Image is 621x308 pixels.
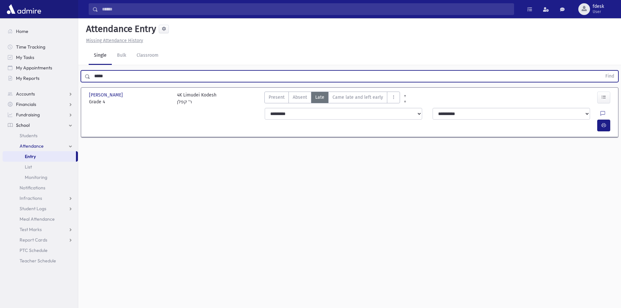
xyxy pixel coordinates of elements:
[20,247,48,253] span: PTC Schedule
[98,3,514,15] input: Search
[20,143,44,149] span: Attendance
[20,227,42,232] span: Test Marks
[5,3,43,16] img: AdmirePro
[16,122,30,128] span: School
[3,89,78,99] a: Accounts
[3,99,78,110] a: Financials
[25,174,47,180] span: Monitoring
[20,258,56,264] span: Teacher Schedule
[16,44,45,50] span: Time Tracking
[16,91,35,97] span: Accounts
[83,23,156,35] h5: Attendance Entry
[20,133,37,139] span: Students
[293,94,307,101] span: Absent
[3,73,78,83] a: My Reports
[83,38,143,43] a: Missing Attendance History
[89,47,112,65] a: Single
[16,65,52,71] span: My Appointments
[333,94,383,101] span: Came late and left early
[16,54,34,60] span: My Tasks
[25,154,36,159] span: Entry
[3,235,78,245] a: Report Cards
[3,42,78,52] a: Time Tracking
[20,237,47,243] span: Report Cards
[3,141,78,151] a: Attendance
[89,92,124,98] span: [PERSON_NAME]
[20,216,55,222] span: Meal Attendance
[3,224,78,235] a: Test Marks
[25,164,32,170] span: List
[177,92,216,105] div: 4K Limudei Kodesh ר' קפלן
[20,195,42,201] span: Infractions
[3,130,78,141] a: Students
[16,101,36,107] span: Financials
[3,245,78,256] a: PTC Schedule
[86,38,143,43] u: Missing Attendance History
[3,214,78,224] a: Meal Attendance
[3,26,78,37] a: Home
[269,94,285,101] span: Present
[20,185,45,191] span: Notifications
[3,203,78,214] a: Student Logs
[131,47,164,65] a: Classroom
[593,9,604,14] span: User
[16,28,28,34] span: Home
[16,75,39,81] span: My Reports
[3,162,78,172] a: List
[112,47,131,65] a: Bulk
[315,94,324,101] span: Late
[593,4,604,9] span: fdesk
[3,110,78,120] a: Fundraising
[3,193,78,203] a: Infractions
[20,206,46,212] span: Student Logs
[264,92,400,105] div: AttTypes
[3,52,78,63] a: My Tasks
[89,98,170,105] span: Grade 4
[3,256,78,266] a: Teacher Schedule
[3,151,76,162] a: Entry
[16,112,40,118] span: Fundraising
[601,71,618,82] button: Find
[3,63,78,73] a: My Appointments
[3,183,78,193] a: Notifications
[3,120,78,130] a: School
[3,172,78,183] a: Monitoring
